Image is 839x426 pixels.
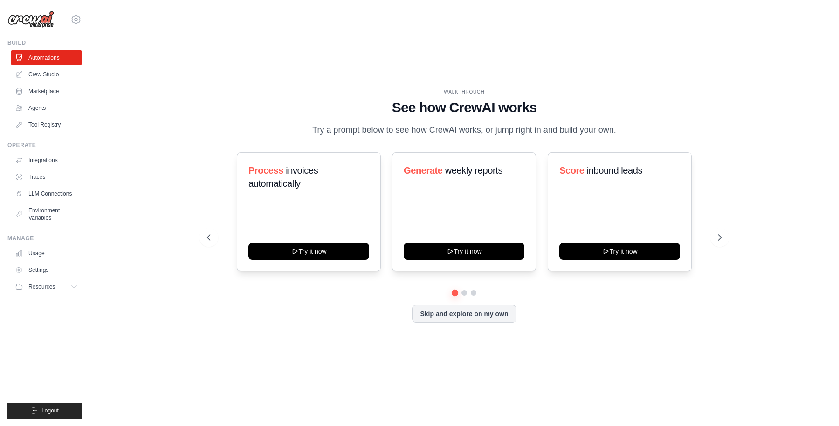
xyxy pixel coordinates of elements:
div: WALKTHROUGH [207,88,722,95]
span: Generate [404,165,443,176]
span: Resources [28,283,55,291]
span: invoices automatically [248,165,318,189]
a: Traces [11,169,82,184]
h1: See how CrewAI works [207,99,722,116]
a: LLM Connections [11,186,82,201]
a: Automations [11,50,82,65]
span: Logout [41,407,59,414]
button: Resources [11,279,82,294]
span: Process [248,165,283,176]
div: Operate [7,142,82,149]
a: Marketplace [11,84,82,99]
a: Usage [11,246,82,261]
span: inbound leads [586,165,642,176]
div: Manage [7,235,82,242]
a: Settings [11,263,82,277]
p: Try a prompt below to see how CrewAI works, or jump right in and build your own. [308,123,621,137]
a: Crew Studio [11,67,82,82]
button: Skip and explore on my own [412,305,516,323]
button: Try it now [248,243,369,260]
button: Try it now [559,243,680,260]
span: weekly reports [445,165,502,176]
a: Tool Registry [11,117,82,132]
a: Integrations [11,153,82,168]
a: Agents [11,101,82,115]
div: Build [7,39,82,47]
button: Logout [7,403,82,419]
button: Try it now [404,243,524,260]
span: Score [559,165,585,176]
a: Environment Variables [11,203,82,225]
img: Logo [7,11,54,28]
